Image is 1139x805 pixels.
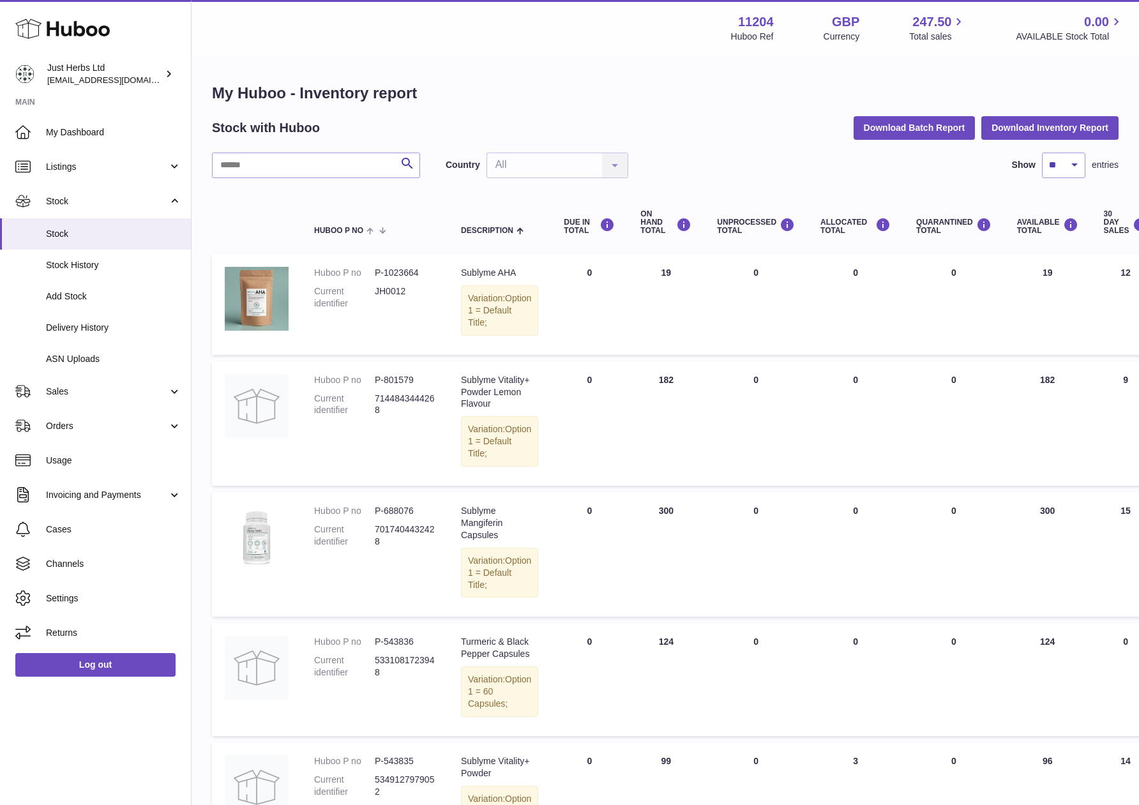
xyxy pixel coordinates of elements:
dt: Current identifier [314,285,375,310]
span: Option 1 = Default Title; [468,293,531,327]
span: Stock History [46,259,181,271]
div: UNPROCESSED Total [717,218,795,235]
td: 300 [1004,492,1091,617]
h2: Stock with Huboo [212,119,320,137]
dd: JH0012 [375,285,435,310]
span: My Dashboard [46,126,181,139]
span: Returns [46,627,181,639]
dd: P-543835 [375,755,435,767]
dt: Huboo P no [314,505,375,517]
dt: Current identifier [314,654,375,679]
label: Country [446,159,480,171]
div: Sublyme Vitality+ Powder Lemon Flavour [461,374,538,410]
img: mailorder@just-herbs.co.uk [15,64,34,84]
dd: 5331081723948 [375,654,435,679]
a: Log out [15,653,176,676]
span: Stock [46,195,168,207]
h1: My Huboo - Inventory report [212,83,1119,103]
span: Huboo P no [314,227,363,235]
div: ON HAND Total [640,210,691,236]
strong: GBP [832,13,859,31]
span: ASN Uploads [46,353,181,365]
strong: 11204 [738,13,774,31]
td: 19 [628,254,704,355]
td: 0 [551,492,628,617]
dd: 5349127979052 [375,774,435,798]
span: Usage [46,455,181,467]
span: 0 [951,375,956,385]
span: AVAILABLE Stock Total [1016,31,1124,43]
dt: Huboo P no [314,755,375,767]
a: 0.00 AVAILABLE Stock Total [1016,13,1124,43]
td: 0 [808,254,903,355]
div: Sublyme Mangiferin Capsules [461,505,538,541]
td: 0 [704,361,808,486]
div: ALLOCATED Total [820,218,891,235]
label: Show [1012,159,1036,171]
span: 247.50 [912,13,951,31]
td: 182 [1004,361,1091,486]
td: 0 [808,361,903,486]
td: 0 [808,623,903,735]
img: product image [225,505,289,569]
div: Variation: [461,666,538,717]
span: Stock [46,228,181,240]
span: 0 [951,506,956,516]
span: Cases [46,523,181,536]
div: Turmeric & Black Pepper Capsules [461,636,538,660]
span: Listings [46,161,168,173]
dd: P-543836 [375,636,435,648]
div: QUARANTINED Total [916,218,992,235]
dd: P-1023664 [375,267,435,279]
span: Option 1 = Default Title; [468,424,531,458]
td: 19 [1004,254,1091,355]
span: Settings [46,592,181,605]
img: product image [225,374,289,438]
button: Download Inventory Report [981,116,1119,139]
dt: Huboo P no [314,267,375,279]
button: Download Batch Report [854,116,976,139]
div: Sublyme AHA [461,267,538,279]
span: 0 [951,267,956,278]
div: Sublyme Vitality+ Powder [461,755,538,779]
div: Just Herbs Ltd [47,62,162,86]
span: [EMAIL_ADDRESS][DOMAIN_NAME] [47,75,188,85]
dt: Huboo P no [314,374,375,386]
div: DUE IN TOTAL [564,218,615,235]
dt: Current identifier [314,523,375,548]
td: 124 [1004,623,1091,735]
dt: Huboo P no [314,636,375,648]
img: product image [225,267,289,331]
span: Orders [46,420,168,432]
div: AVAILABLE Total [1017,218,1078,235]
td: 124 [628,623,704,735]
dd: 7017404432428 [375,523,435,548]
dd: P-801579 [375,374,435,386]
dt: Current identifier [314,393,375,417]
td: 0 [808,492,903,617]
dd: P-688076 [375,505,435,517]
td: 0 [704,623,808,735]
dt: Current identifier [314,774,375,798]
span: Delivery History [46,322,181,334]
span: 0 [951,756,956,766]
td: 0 [551,361,628,486]
span: Add Stock [46,290,181,303]
div: Variation: [461,416,538,467]
span: entries [1092,159,1119,171]
td: 0 [704,254,808,355]
span: 0 [951,636,956,647]
span: Sales [46,386,168,398]
td: 182 [628,361,704,486]
a: 247.50 Total sales [909,13,966,43]
div: Currency [824,31,860,43]
dd: 7144843444268 [375,393,435,417]
span: Total sales [909,31,966,43]
span: Channels [46,558,181,570]
span: Option 1 = 60 Capsules; [468,674,531,709]
img: product image [225,636,289,700]
td: 0 [551,254,628,355]
span: Option 1 = Default Title; [468,555,531,590]
td: 0 [551,623,628,735]
td: 300 [628,492,704,617]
